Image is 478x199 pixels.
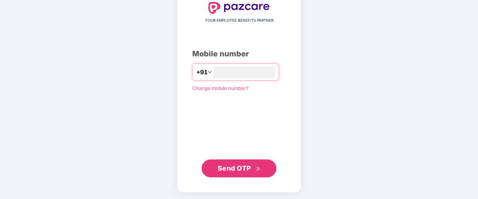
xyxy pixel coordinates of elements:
span: Send OTP [218,164,251,172]
div: Mobile number [192,48,286,60]
span: double-right [256,167,261,171]
span: +91 [196,68,208,77]
button: Send OTPdouble-right [202,159,276,177]
span: down [208,70,212,74]
span: YOUR EMPLOYEE BENEFITS PARTNER [205,18,273,24]
a: Change mobile number? [192,85,249,91]
img: logo [208,2,270,14]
